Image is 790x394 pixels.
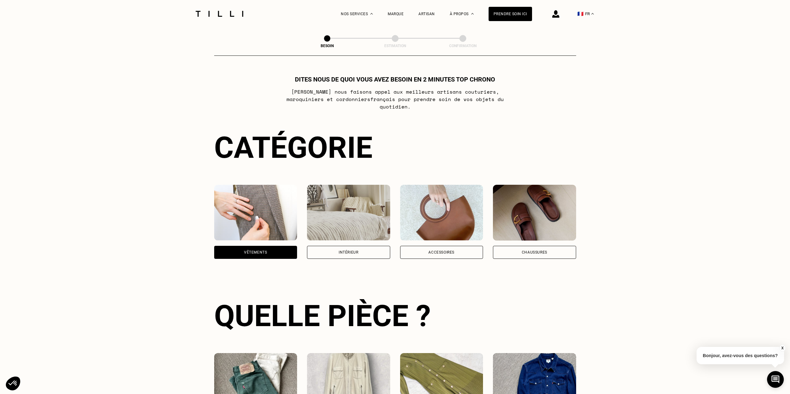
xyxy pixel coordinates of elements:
[489,7,532,21] a: Prendre soin ici
[428,250,454,254] div: Accessoires
[296,44,358,48] div: Besoin
[493,185,576,241] img: Chaussures
[214,299,576,333] div: Quelle pièce ?
[307,185,390,241] img: Intérieur
[193,11,246,17] img: Logo du service de couturière Tilli
[339,250,358,254] div: Intérieur
[272,88,518,110] p: [PERSON_NAME] nous faisons appel aux meilleurs artisans couturiers , maroquiniers et cordonniers ...
[591,13,594,15] img: menu déroulant
[522,250,547,254] div: Chaussures
[779,345,785,352] button: X
[552,10,559,18] img: icône connexion
[364,44,426,48] div: Estimation
[400,185,483,241] img: Accessoires
[697,347,784,364] p: Bonjour, avez-vous des questions?
[370,13,373,15] img: Menu déroulant
[471,13,474,15] img: Menu déroulant à propos
[577,11,584,17] span: 🇫🇷
[418,12,435,16] a: Artisan
[432,44,494,48] div: Confirmation
[214,130,576,165] div: Catégorie
[295,76,495,83] h1: Dites nous de quoi vous avez besoin en 2 minutes top chrono
[244,250,267,254] div: Vêtements
[388,12,404,16] a: Marque
[214,185,297,241] img: Vêtements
